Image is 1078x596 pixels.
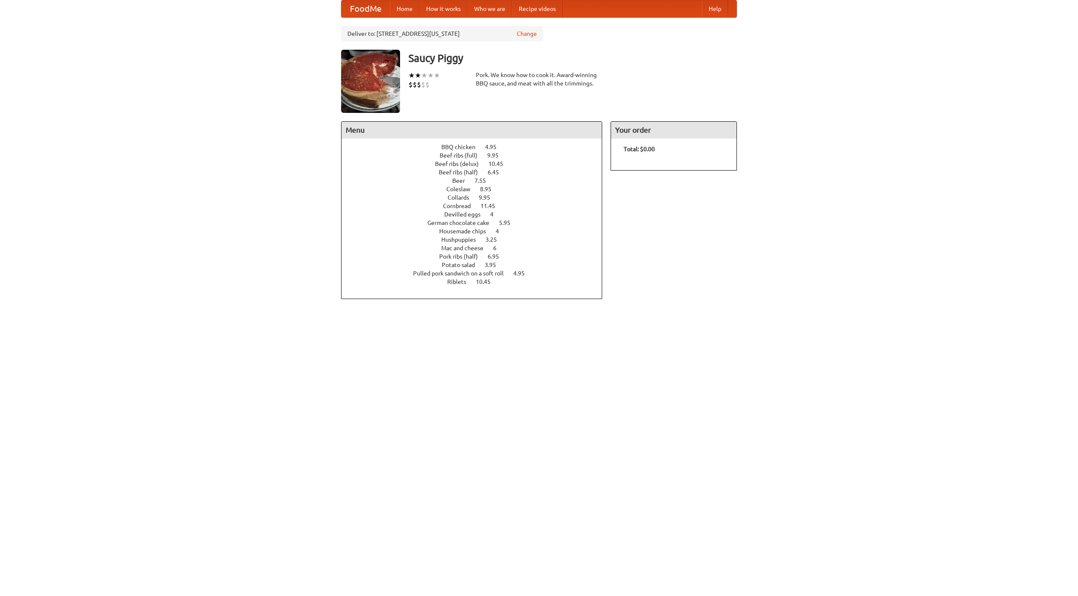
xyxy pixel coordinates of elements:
span: 7.55 [475,177,494,184]
img: angular.jpg [341,50,400,113]
li: $ [408,80,413,89]
span: Coleslaw [446,186,479,192]
span: BBQ chicken [441,144,484,150]
span: 11.45 [480,203,504,209]
a: Hushpuppies 3.25 [441,236,512,243]
span: 9.95 [479,194,499,201]
a: Devilled eggs 4 [444,211,509,218]
span: Housemade chips [439,228,494,235]
a: Riblets 10.45 [447,278,506,285]
a: How it works [419,0,467,17]
span: 8.95 [480,186,500,192]
span: 4.95 [485,144,505,150]
a: Help [702,0,728,17]
a: Mac and cheese 6 [441,245,512,251]
a: Change [517,29,537,38]
span: Potato salad [442,262,483,268]
span: 6.95 [488,253,507,260]
span: 9.95 [487,152,507,159]
span: 6.45 [488,169,507,176]
a: BBQ chicken 4.95 [441,144,512,150]
h3: Saucy Piggy [408,50,737,67]
span: 3.95 [485,262,504,268]
a: German chocolate cake 5.95 [427,219,526,226]
a: FoodMe [342,0,390,17]
span: 6 [493,245,505,251]
a: Cornbread 11.45 [443,203,511,209]
a: Housemade chips 4 [439,228,515,235]
a: Collards 9.95 [448,194,506,201]
li: $ [413,80,417,89]
span: 4 [496,228,507,235]
span: Beef ribs (full) [440,152,486,159]
b: Total: $0.00 [624,146,655,152]
li: $ [417,80,421,89]
span: Cornbread [443,203,479,209]
span: Collards [448,194,478,201]
div: Pork. We know how to cook it. Award-winning BBQ sauce, and meat with all the trimmings. [476,71,602,88]
span: 10.45 [488,160,512,167]
a: Beef ribs (full) 9.95 [440,152,514,159]
h4: Your order [611,122,736,139]
a: Pork ribs (half) 6.95 [439,253,515,260]
span: Beef ribs (delux) [435,160,487,167]
a: Beef ribs (delux) 10.45 [435,160,519,167]
div: Deliver to: [STREET_ADDRESS][US_STATE] [341,26,543,41]
span: Pulled pork sandwich on a soft roll [413,270,512,277]
li: ★ [415,71,421,80]
span: 4 [490,211,502,218]
span: 3.25 [486,236,505,243]
span: German chocolate cake [427,219,498,226]
span: Devilled eggs [444,211,489,218]
a: Who we are [467,0,512,17]
a: Pulled pork sandwich on a soft roll 4.95 [413,270,540,277]
li: $ [425,80,430,89]
span: Mac and cheese [441,245,492,251]
a: Coleslaw 8.95 [446,186,507,192]
span: Riblets [447,278,475,285]
span: Pork ribs (half) [439,253,486,260]
li: ★ [408,71,415,80]
span: Hushpuppies [441,236,484,243]
span: Beef ribs (half) [439,169,486,176]
li: ★ [434,71,440,80]
span: 5.95 [499,219,519,226]
li: ★ [421,71,427,80]
a: Home [390,0,419,17]
a: Potato salad 3.95 [442,262,512,268]
span: 4.95 [513,270,533,277]
span: 10.45 [476,278,499,285]
a: Beer 7.55 [452,177,502,184]
h4: Menu [342,122,602,139]
li: ★ [427,71,434,80]
a: Beef ribs (half) 6.45 [439,169,515,176]
li: $ [421,80,425,89]
span: Beer [452,177,473,184]
a: Recipe videos [512,0,563,17]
